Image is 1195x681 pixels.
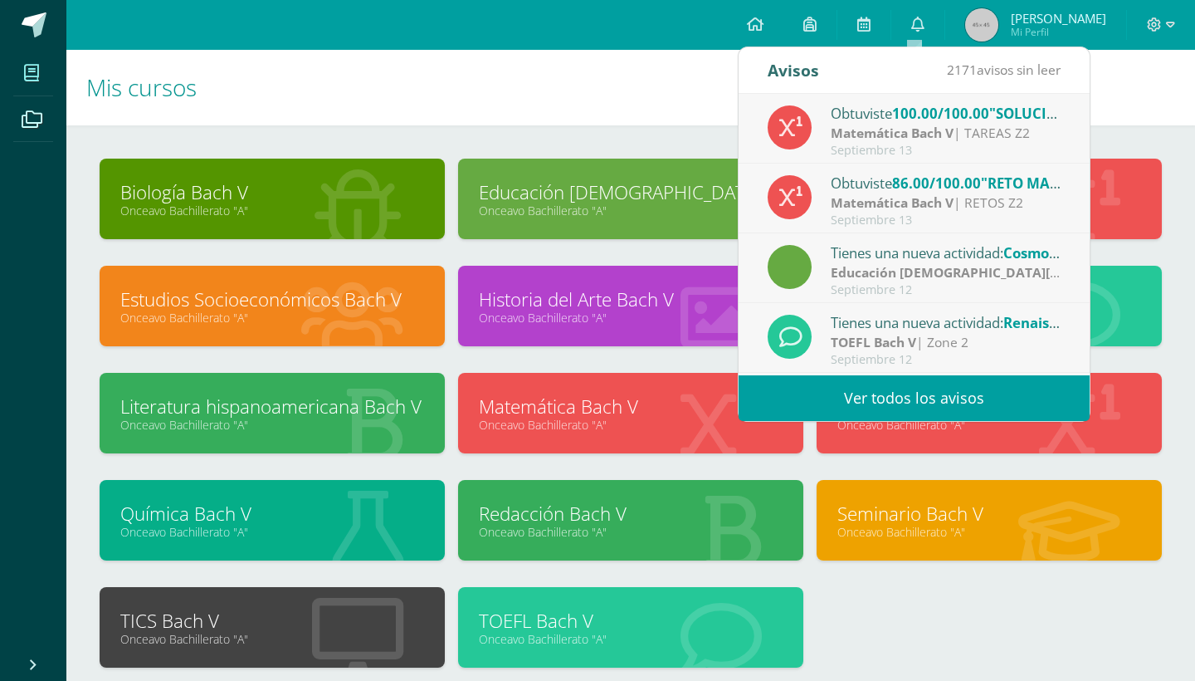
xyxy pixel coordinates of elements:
[831,353,1061,367] div: Septiembre 12
[831,124,954,142] strong: Matemática Bach V
[947,61,1061,79] span: avisos sin leer
[831,102,1061,124] div: Obtuviste en
[120,501,424,527] a: Química Bach V
[947,61,977,79] span: 2171
[479,501,783,527] a: Redacción Bach V
[831,283,1061,297] div: Septiembre 12
[768,47,819,93] div: Avisos
[831,333,916,351] strong: TOEFL Bach V
[831,263,1061,282] div: | Zona 2 Unidad 4
[892,174,981,193] span: 86.00/100.00
[981,174,1170,193] span: "RETO MATEÁTICO 2, U4Z2"
[965,8,998,42] img: 45x45
[1011,10,1106,27] span: [PERSON_NAME]
[837,417,1141,433] a: Onceavo Bachillerato "A"
[120,417,424,433] a: Onceavo Bachillerato "A"
[479,179,783,205] a: Educación [DEMOGRAPHIC_DATA][PERSON_NAME] V
[120,287,424,312] a: Estudios Socioeconómicos Bach V
[831,172,1061,194] div: Obtuviste en
[479,203,783,218] a: Onceavo Bachillerato "A"
[831,242,1061,263] div: Tienes una nueva actividad:
[120,179,424,205] a: Biología Bach V
[120,631,424,647] a: Onceavo Bachillerato "A"
[831,194,1061,213] div: | RETOS Z2
[831,194,954,212] strong: Matemática Bach V
[479,524,783,540] a: Onceavo Bachillerato "A"
[120,394,424,419] a: Literatura hispanoamericana Bach V
[831,263,1163,282] strong: Educación [DEMOGRAPHIC_DATA][PERSON_NAME] V
[831,213,1061,228] div: Septiembre 13
[892,104,989,123] span: 100.00/100.00
[120,310,424,326] a: Onceavo Bachillerato "A"
[831,124,1061,143] div: | TAREAS Z2
[837,501,1141,527] a: Seminario Bach V
[479,417,783,433] a: Onceavo Bachillerato "A"
[479,310,783,326] a: Onceavo Bachillerato "A"
[479,394,783,419] a: Matemática Bach V
[831,144,1061,158] div: Septiembre 13
[831,311,1061,333] div: Tienes una nueva actividad:
[479,608,783,634] a: TOEFL Bach V
[86,71,197,103] span: Mis cursos
[1011,25,1106,39] span: Mi Perfil
[831,333,1061,352] div: | Zone 2
[120,203,424,218] a: Onceavo Bachillerato "A"
[479,631,783,647] a: Onceavo Bachillerato "A"
[479,287,783,312] a: Historia del Arte Bach V
[739,375,1090,421] a: Ver todos los avisos
[1003,313,1142,332] span: Renaissance Speech
[120,524,424,540] a: Onceavo Bachillerato "A"
[837,524,1141,540] a: Onceavo Bachillerato "A"
[120,608,424,634] a: TICS Bach V
[1003,243,1090,262] span: Cosmovisión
